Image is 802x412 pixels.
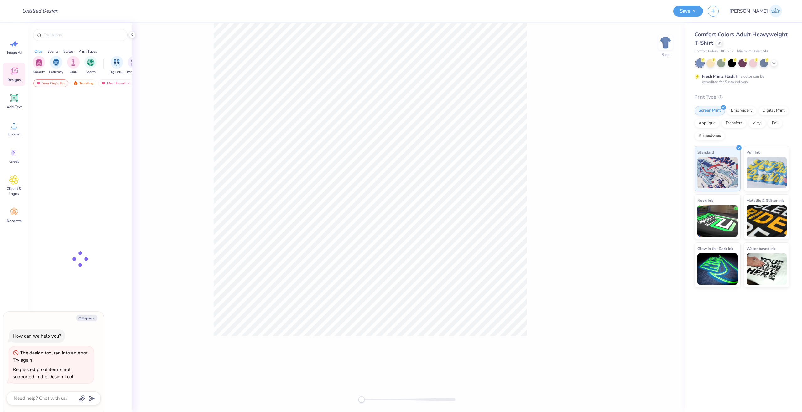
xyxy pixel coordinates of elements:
[127,56,141,74] button: filter button
[4,186,24,196] span: Clipart & logos
[110,56,124,74] div: filter for Big Little Reveal
[697,149,714,155] span: Standard
[659,36,672,49] img: Back
[101,81,106,85] img: most_fav.gif
[697,197,713,204] span: Neon Ink
[127,56,141,74] div: filter for Parent's Weekend
[63,48,74,54] div: Styles
[748,119,766,128] div: Vinyl
[13,350,88,363] div: The design tool ran into an error. Try again.
[78,48,97,54] div: Print Types
[36,81,41,85] img: most_fav.gif
[84,56,97,74] div: filter for Sports
[49,56,63,74] button: filter button
[695,94,789,101] div: Print Type
[697,157,738,188] img: Standard
[673,6,703,17] button: Save
[17,5,63,17] input: Untitled Design
[84,56,97,74] button: filter button
[9,159,19,164] span: Greek
[747,245,775,252] span: Water based Ink
[8,132,20,137] span: Upload
[769,5,782,17] img: Josephine Amber Orros
[737,49,768,54] span: Minimum Order: 24 +
[70,59,77,66] img: Club Image
[695,31,788,47] span: Comfort Colors Adult Heavyweight T-Shirt
[768,119,783,128] div: Foil
[7,104,22,109] span: Add Text
[86,70,96,74] span: Sports
[43,32,123,38] input: Try "Alpha"
[33,56,45,74] div: filter for Sorority
[358,396,365,403] div: Accessibility label
[747,157,787,188] img: Puff Ink
[747,149,760,155] span: Puff Ink
[13,333,61,339] div: How can we help you?
[73,81,78,85] img: trending.gif
[35,59,43,66] img: Sorority Image
[695,106,725,115] div: Screen Print
[113,59,120,66] img: Big Little Reveal Image
[695,131,725,140] div: Rhinestones
[110,56,124,74] button: filter button
[727,106,757,115] div: Embroidery
[53,59,60,66] img: Fraternity Image
[7,50,22,55] span: Image AI
[7,77,21,82] span: Designs
[695,119,720,128] div: Applique
[721,49,734,54] span: # C1717
[7,218,22,223] span: Decorate
[702,74,779,85] div: This color can be expedited for 5 day delivery.
[76,315,97,321] button: Collapse
[49,70,63,74] span: Fraternity
[49,56,63,74] div: filter for Fraternity
[697,205,738,237] img: Neon Ink
[127,70,141,74] span: Parent's Weekend
[33,56,45,74] button: filter button
[702,74,735,79] strong: Fresh Prints Flash:
[661,52,669,58] div: Back
[721,119,747,128] div: Transfers
[747,253,787,285] img: Water based Ink
[747,197,784,204] span: Metallic & Glitter Ink
[695,49,718,54] span: Comfort Colors
[747,205,787,237] img: Metallic & Glitter Ink
[697,253,738,285] img: Glow in the Dark Ink
[110,70,124,74] span: Big Little Reveal
[67,56,80,74] div: filter for Club
[47,48,59,54] div: Events
[33,79,68,87] div: Your Org's Fav
[131,59,138,66] img: Parent's Weekend Image
[33,70,45,74] span: Sorority
[70,70,77,74] span: Club
[70,79,96,87] div: Trending
[67,56,80,74] button: filter button
[34,48,43,54] div: Orgs
[726,5,785,17] a: [PERSON_NAME]
[697,245,733,252] span: Glow in the Dark Ink
[98,79,133,87] div: Most Favorited
[758,106,789,115] div: Digital Print
[729,8,768,15] span: [PERSON_NAME]
[87,59,94,66] img: Sports Image
[13,366,74,380] div: Requested proof item is not supported in the Design Tool.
